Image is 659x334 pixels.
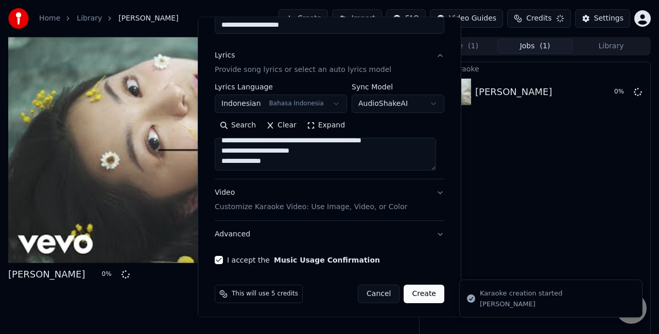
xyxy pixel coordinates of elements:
button: LyricsProvide song lyrics or select an auto lyrics model [215,43,444,84]
button: Search [215,117,261,134]
p: Customize Karaoke Video: Use Image, Video, or Color [215,202,407,212]
p: Provide song lyrics or select an auto lyrics model [215,65,391,75]
button: Cancel [358,285,400,303]
button: Advanced [215,221,444,248]
label: Sync Model [352,83,444,90]
button: Clear [261,117,302,134]
button: VideoCustomize Karaoke Video: Use Image, Video, or Color [215,179,444,220]
span: This will use 5 credits [232,290,298,298]
button: I accept the [274,256,380,264]
label: Lyrics Language [215,83,347,90]
div: Video [215,188,407,212]
button: Expand [302,117,350,134]
label: I accept the [227,256,380,264]
div: LyricsProvide song lyrics or select an auto lyrics model [215,83,444,179]
button: Create [404,285,444,303]
div: Lyrics [215,51,235,61]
